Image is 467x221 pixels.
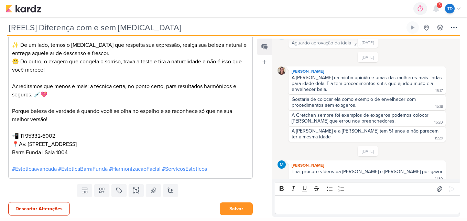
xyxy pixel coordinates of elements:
a: #EsteticaBarraFunda [58,166,108,172]
a: #HarmonizacaoFacial [109,166,161,172]
img: Tatiane Acciari [278,66,286,75]
img: kardz.app [6,4,41,13]
div: Aguardo aprovação da ideia [292,40,351,46]
input: Kard Sem Título [7,21,405,34]
a: #Esteticaavancada [12,166,57,172]
span: Barra Funda | Sala 1004 [12,149,68,156]
div: Editor editing area: main [8,11,253,179]
div: 15:17 [435,88,443,94]
div: [PERSON_NAME] [290,162,444,169]
div: A [PERSON_NAME] na minha opinião e umas das mulheres mais lindas para idade dela. Ela tem procedi... [292,75,443,92]
div: 11:30 [435,176,443,182]
p: ✨ De um lado, temos o [MEDICAL_DATA] que respeita sua expressão, realça sua beleza natural e entr... [12,33,249,74]
span: 5 [438,2,441,8]
div: [PERSON_NAME] [290,68,444,75]
div: Editor editing area: main [275,195,460,214]
div: Editor toolbar [275,182,460,196]
p: Td [447,6,453,12]
div: 15:29 [435,136,443,141]
div: Tha, procure vídeos da [PERSON_NAME] e [PERSON_NAME] por gavor [292,169,443,175]
div: 21:50 [354,42,363,47]
div: A Gretchen sempre foi exemplos de exageros podemos colocar [PERSON_NAME] que errou nos preenchedo... [292,112,430,124]
div: A [PERSON_NAME] e a [PERSON_NAME] tem 51 anos e não parecem ter a mesma idade [292,128,440,140]
button: Descartar Alterações [8,202,70,215]
button: Salvar [220,202,253,215]
div: Ligar relógio [410,25,415,30]
div: Thais de carvalho [445,4,455,13]
span: 📲 11 95332-6002 [12,133,55,139]
p: Porque beleza de verdade é quando você se olha no espelho e se reconhece só que na sua melhor ver... [12,107,249,124]
div: 15:18 [435,104,443,109]
div: Gostaria de colocar ela como exemplo de envelhecer com procedimentos sem exageros. [292,96,417,108]
div: 15:20 [434,120,443,125]
span: 📍Av. [STREET_ADDRESS] [12,141,77,148]
p: Acreditamos que menos é mais: a técnica certa, no ponto certo, para resultados harmônicos e segur... [12,82,249,99]
a: #ServicosEsteticos [162,166,207,172]
img: MARIANA MIRANDA [278,160,286,169]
